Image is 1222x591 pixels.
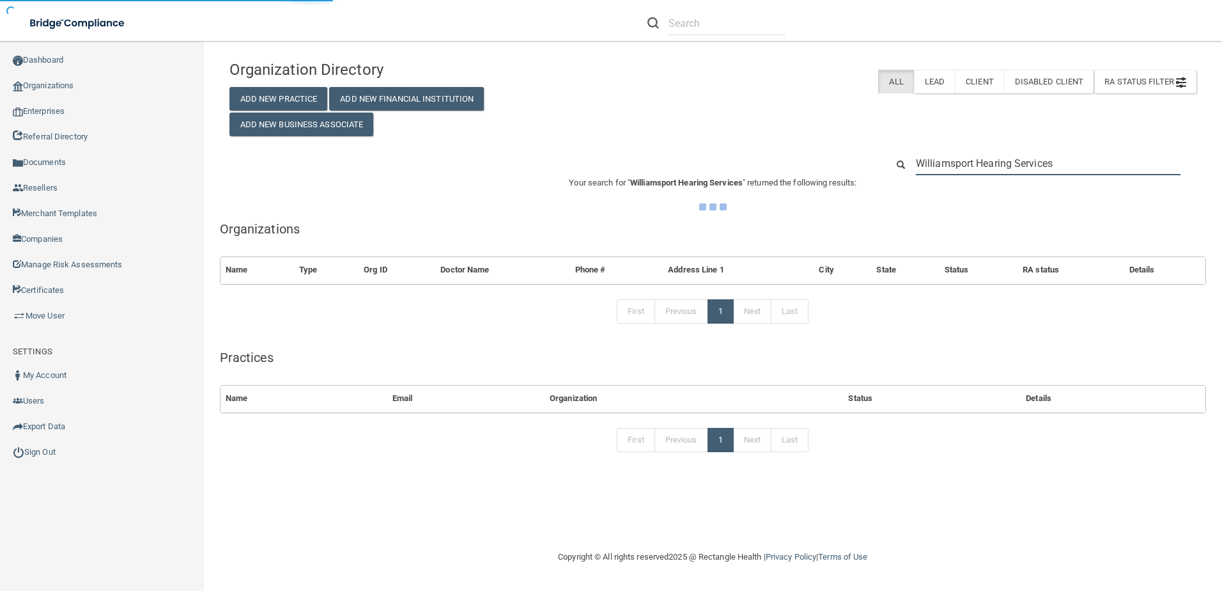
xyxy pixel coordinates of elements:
[654,428,708,452] a: Previous
[699,203,727,210] img: ajax-loader.4d491dd7.gif
[617,299,655,324] a: First
[914,70,955,93] label: Lead
[13,446,24,458] img: ic_power_dark.7ecde6b1.png
[1004,70,1094,93] label: Disabled Client
[1021,386,1205,412] th: Details
[708,428,734,452] a: 1
[229,61,539,78] h4: Organization Directory
[871,257,939,283] th: State
[654,299,708,324] a: Previous
[13,344,52,359] label: SETTINGS
[955,70,1004,93] label: Client
[818,552,867,562] a: Terms of Use
[617,428,655,452] a: First
[1017,257,1124,283] th: RA status
[13,422,23,432] img: icon-export.b9366987.png
[843,386,1021,412] th: Status
[13,183,23,193] img: ic_reseller.de258add.png
[13,370,23,381] img: ic_user_dark.df1a06c3.png
[733,428,771,452] a: Next
[294,257,359,283] th: Type
[359,257,435,283] th: Org ID
[13,310,26,322] img: briefcase.64adab9b.png
[19,10,137,36] img: bridge_compliance_login_screen.278c3ca4.svg
[220,351,1206,365] h5: Practices
[814,257,871,283] th: City
[669,12,785,35] input: Search
[940,257,1017,283] th: Status
[647,17,659,29] img: ic-search.3b580494.png
[545,386,843,412] th: Organization
[13,81,23,91] img: organization-icon.f8decf85.png
[771,428,808,452] a: Last
[229,87,328,111] button: Add New Practice
[766,552,816,562] a: Privacy Policy
[220,257,294,283] th: Name
[1104,77,1186,86] span: RA Status Filter
[479,537,946,578] div: Copyright © All rights reserved 2025 @ Rectangle Health | |
[1176,77,1186,88] img: icon-filter@2x.21656d0b.png
[733,299,771,324] a: Next
[220,222,1206,236] h5: Organizations
[916,152,1180,175] input: Search
[878,70,913,93] label: All
[220,175,1206,191] p: Your search for " " returned the following results:
[771,299,808,324] a: Last
[13,396,23,406] img: icon-users.e205127d.png
[13,107,23,116] img: enterprise.0d942306.png
[387,386,545,412] th: Email
[329,87,484,111] button: Add New Financial Institution
[13,158,23,168] img: icon-documents.8dae5593.png
[630,178,743,187] span: Williamsport Hearing Services
[570,257,663,283] th: Phone #
[435,257,569,283] th: Doctor Name
[663,257,814,283] th: Address Line 1
[708,299,734,324] a: 1
[229,113,374,136] button: Add New Business Associate
[220,386,387,412] th: Name
[1124,257,1205,283] th: Details
[13,56,23,66] img: ic_dashboard_dark.d01f4a41.png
